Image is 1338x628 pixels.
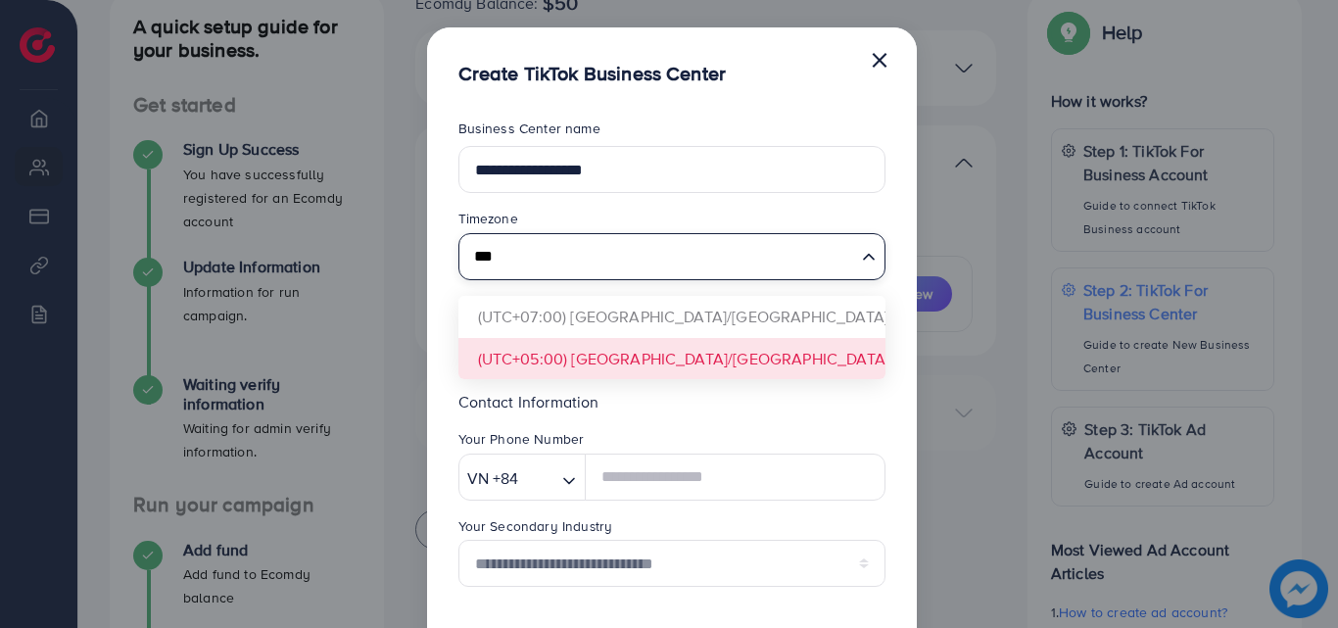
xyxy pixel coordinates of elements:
div: Search for option [458,454,587,501]
span: +84 [493,464,518,493]
label: Country or region [458,296,570,315]
button: Close [870,39,889,78]
div: Search for option [458,233,885,280]
label: Your Phone Number [458,429,585,449]
input: Search for option [524,463,554,494]
input: Search for option [467,238,854,274]
label: Your Secondary Industry [458,516,613,536]
li: (UTC+07:00) [GEOGRAPHIC_DATA]/[GEOGRAPHIC_DATA] [458,296,885,338]
legend: Business Center name [458,119,885,146]
h5: Create TikTok Business Center [458,59,727,87]
li: (UTC+05:00) [GEOGRAPHIC_DATA]/[GEOGRAPHIC_DATA] [458,338,885,380]
label: Timezone [458,209,518,228]
p: Contact Information [458,390,885,413]
span: VN [467,464,489,493]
